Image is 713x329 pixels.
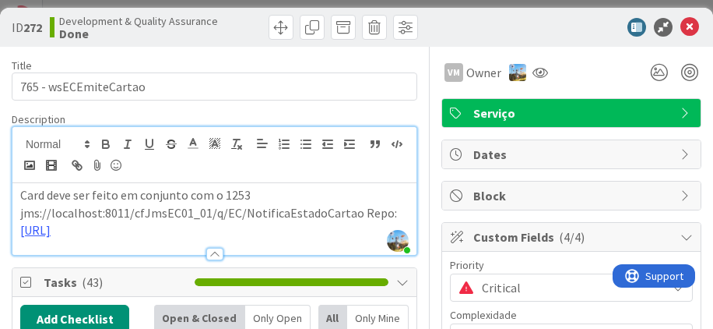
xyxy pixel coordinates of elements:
p: jms://localhost:8011/cfJmsEC01_01/q/EC/NotificaEstadoCartao Repo: [20,204,409,239]
span: Development & Quality Assurance [59,15,218,27]
span: ID [12,18,42,37]
div: Priority [450,260,693,271]
span: Tasks [44,273,187,292]
span: Block [473,186,673,205]
a: [URL] [20,222,51,238]
span: Custom Fields [473,228,673,246]
img: rbRSAc01DXEKpQIPCc1LpL06ElWUjD6K.png [387,230,409,252]
span: Support [33,2,71,21]
span: ( 43 ) [82,274,103,290]
b: 272 [23,19,42,35]
label: Title [12,58,32,73]
p: Card deve ser feito em conjunto com o 1253 [20,186,409,204]
span: Critical [482,277,658,299]
b: Done [59,27,218,40]
input: type card name here... [12,73,417,101]
span: Serviço [473,104,673,122]
span: Description [12,112,65,126]
div: Complexidade [450,310,693,320]
span: Dates [473,145,673,164]
span: Owner [466,63,501,82]
div: VM [444,63,463,82]
span: ( 4/4 ) [559,229,585,245]
img: DG [509,64,526,81]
